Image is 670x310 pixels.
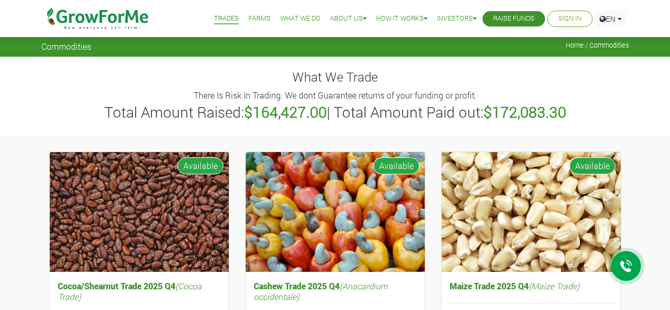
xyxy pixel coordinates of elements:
[214,13,239,24] a: Trades
[280,13,320,24] a: What We Do
[41,41,91,51] span: Commodities
[569,157,615,174] span: Available
[566,41,629,49] span: Home / Commodities
[330,13,367,24] a: About Us
[43,89,628,102] p: There Is Risk In Trading. We dont Guarantee returns of your funding or profit.
[58,280,202,302] i: (Cocoa Trade)
[244,102,327,122] b: $164,427.00
[376,13,427,24] a: How it Works
[50,152,229,272] img: growforme image
[529,280,579,291] i: (Maize Trade)
[254,280,388,302] i: (Anacardium occidentale)
[177,157,224,174] span: Available
[373,157,419,174] span: Available
[558,13,582,24] a: Sign In
[442,152,621,272] img: growforme image
[246,152,425,272] img: growforme image
[251,278,419,304] h5: Cashew Trade 2025 Q4
[493,13,534,24] a: Raise Funds
[595,11,627,27] a: EN
[447,278,615,294] h5: Maize Trade 2025 Q4
[484,102,566,122] b: $172,083.30
[55,278,224,304] h5: Cocoa/Shearnut Trade 2025 Q4
[43,103,628,121] h3: Total Amount Raised: | Total Amount Paid out:
[248,13,271,24] a: Farms
[437,13,477,24] a: Investors
[41,69,629,85] h4: What We Trade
